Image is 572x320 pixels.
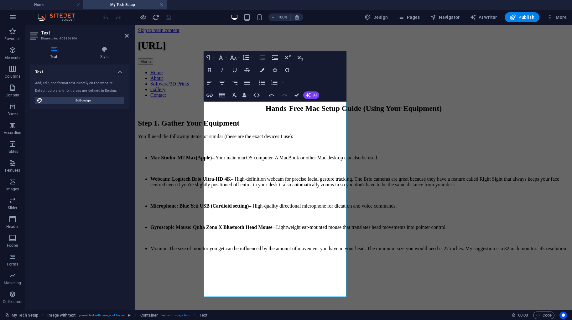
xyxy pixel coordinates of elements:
p: Collections [3,299,22,304]
button: Publish [505,12,539,22]
p: Footer [7,243,18,248]
p: Forms [7,262,18,267]
li: Monitor. The size of monitor you get can be influenced by the amount of movement you have in your... [15,221,434,226]
button: Navigator [428,12,462,22]
button: Bold (⌘B) [204,64,216,76]
p: Boxes [8,111,18,116]
button: Increase Indent [257,51,268,64]
button: HTML [251,89,263,101]
h3: Element #ed-963356806 [41,36,116,41]
button: Undo (⌘Z) [266,89,278,101]
button: AI Writer [467,12,500,22]
button: Redo (⌘⇧Z) [278,89,290,101]
h6: 100% [278,13,288,21]
button: Design [362,12,391,22]
button: AI [303,91,319,99]
p: Tables [7,149,18,154]
strong: Gyroscopic Mouse: Quha Zono X Bluetooth Head Mouse [15,199,137,205]
span: : [523,313,523,317]
span: Publish [510,14,534,20]
button: Strikethrough [241,64,253,76]
li: – High-quality directional microphone for dictation and voice commands. [15,178,434,184]
button: More [544,12,569,22]
p: Header [6,224,19,229]
button: Align Center [216,76,228,89]
i: Reload page [152,14,159,21]
strong: Microphone: Blue Yeti USB (Cardioid setting) [15,178,113,183]
button: Ordered List [268,76,280,89]
div: Design (Ctrl+Alt+Y) [362,12,391,22]
p: Columns [5,74,20,79]
button: 100% [268,13,291,21]
i: This element is a customizable preset [128,313,131,317]
p: Elements [5,55,21,60]
p: You’ll need the following items or similar (these are the exact devices I use): [3,109,434,114]
button: Subscript [294,51,306,64]
span: Pages [398,14,420,20]
button: Edit design [35,97,124,104]
button: Special Characters [281,64,293,76]
button: Align Right [229,76,241,89]
strong: Mac Studio M2 Max(Apple) [15,130,76,135]
div: Add, edit, and format text directly on the website. [35,81,124,86]
span: AI Writer [470,14,497,20]
button: Colors [256,64,268,76]
h4: Style [80,46,129,59]
p: Images [6,187,19,192]
strong: Webcam: Logitech Brio Ultra-HD 4K [15,151,96,157]
span: Container [140,312,158,319]
span: . text-with-image-box [160,312,190,319]
button: Ordered List [280,76,285,89]
button: Underline (⌘U) [229,64,241,76]
button: Insert Table [216,89,228,101]
h4: Text [30,65,129,76]
button: Superscript [282,51,294,64]
button: Line Height [241,51,253,64]
li: – Lightweight ear-mounted mouse that translates head movements into pointer control. [15,199,434,205]
p: Features [5,168,20,173]
p: Marketing [4,281,21,286]
p: Content [6,93,19,98]
a: Skip to main content [3,3,44,8]
button: Decrease Indent [269,51,281,64]
span: Code [536,312,552,319]
button: Insert Link [204,89,216,101]
button: Data Bindings [241,89,250,101]
span: Design [365,14,388,20]
button: Confirm (⌘+⏎) [291,89,303,101]
p: Slider [8,205,18,210]
h2: Text [41,30,129,36]
button: Font Family [216,51,228,64]
button: Align Justify [241,76,253,89]
span: AI [313,93,317,97]
button: Icons [269,64,281,76]
li: – High-definition webcam for precise facial gesture tracking. The Brio cameras are great because ... [15,151,434,163]
li: – Your main macOS computer. A MacBook or other Mac desktop can also be used. [15,130,434,136]
button: Click here to leave preview mode and continue editing [139,13,147,21]
button: Font Size [229,51,241,64]
span: 00 00 [518,312,528,319]
p: Favorites [4,36,20,41]
span: . preset-text-with-image-v4-boxed [78,312,125,319]
h4: Text [30,46,80,59]
h6: Session time [512,312,528,319]
nav: breadcrumb [47,312,207,319]
a: Click to cancel selection. Double-click to open Pages [5,312,38,319]
button: Clear Formatting [229,89,241,101]
button: Code [533,312,554,319]
span: Navigator [430,14,460,20]
span: Click to select. Double-click to edit [200,312,207,319]
i: On resize automatically adjust zoom level to fit chosen device. [294,14,300,20]
button: Pages [395,12,422,22]
span: Click to select. Double-click to edit [47,312,75,319]
h4: My Tech Setup [83,1,167,8]
div: Default colors and font sizes are defined in Design. [35,88,124,94]
button: Unordered List [256,76,268,89]
button: Paragraph Format [204,51,216,64]
span: Edit design [44,97,122,104]
button: Align Left [204,76,216,89]
img: Editor Logo [36,13,83,21]
button: reload [152,13,159,21]
button: Italic (⌘I) [216,64,228,76]
button: Usercentrics [559,312,567,319]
